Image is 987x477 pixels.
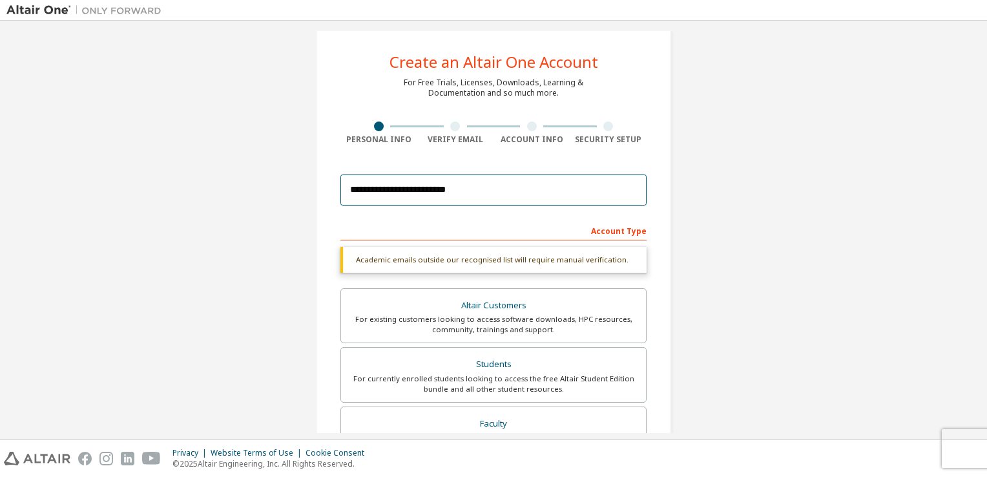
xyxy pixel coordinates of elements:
img: altair_logo.svg [4,452,70,465]
img: linkedin.svg [121,452,134,465]
img: Altair One [6,4,168,17]
div: Account Type [340,220,647,240]
div: Faculty [349,415,638,433]
div: Academic emails outside our recognised list will require manual verification. [340,247,647,273]
p: © 2025 Altair Engineering, Inc. All Rights Reserved. [172,458,372,469]
div: Security Setup [570,134,647,145]
div: For currently enrolled students looking to access the free Altair Student Edition bundle and all ... [349,374,638,394]
div: Students [349,355,638,374]
img: instagram.svg [99,452,113,465]
div: Cookie Consent [306,448,372,458]
div: Website Terms of Use [211,448,306,458]
img: facebook.svg [78,452,92,465]
div: For existing customers looking to access software downloads, HPC resources, community, trainings ... [349,314,638,335]
div: Personal Info [340,134,417,145]
div: Create an Altair One Account [390,54,598,70]
img: youtube.svg [142,452,161,465]
div: For Free Trials, Licenses, Downloads, Learning & Documentation and so much more. [404,78,583,98]
div: Altair Customers [349,297,638,315]
div: Account Info [493,134,570,145]
div: Privacy [172,448,211,458]
div: Verify Email [417,134,494,145]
